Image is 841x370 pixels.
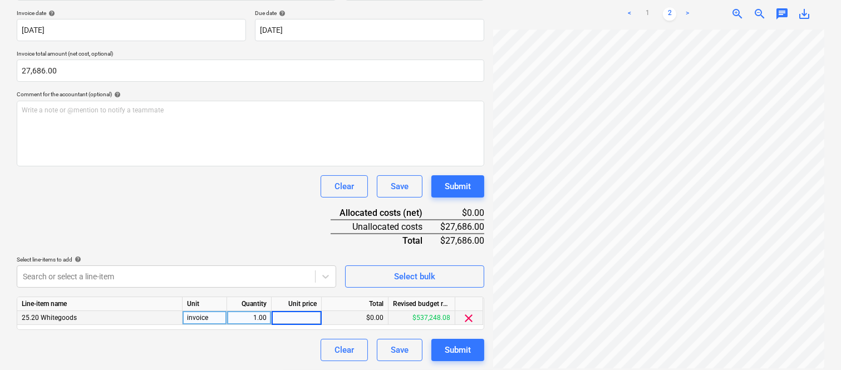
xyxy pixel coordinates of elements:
[255,19,484,41] input: Due date not specified
[331,220,440,234] div: Unallocated costs
[112,91,121,98] span: help
[445,179,471,194] div: Submit
[321,175,368,198] button: Clear
[335,343,354,357] div: Clear
[440,234,484,247] div: $27,686.00
[17,91,484,98] div: Comment for the accountant (optional)
[331,234,440,247] div: Total
[798,7,811,21] span: save_alt
[17,297,183,311] div: Line-item name
[322,311,388,325] div: $0.00
[785,317,841,370] iframe: Chat Widget
[663,7,676,21] a: Page 2 is your current page
[394,269,435,284] div: Select bulk
[641,7,654,21] a: Page 1
[272,297,322,311] div: Unit price
[391,343,409,357] div: Save
[72,256,81,263] span: help
[183,297,227,311] div: Unit
[17,256,336,263] div: Select line-items to add
[46,10,55,17] span: help
[377,175,422,198] button: Save
[277,10,286,17] span: help
[17,60,484,82] input: Invoice total amount (net cost, optional)
[22,314,77,322] span: 25.20 Whitegoods
[183,311,227,325] div: invoice
[440,206,484,220] div: $0.00
[255,9,484,17] div: Due date
[753,7,766,21] span: zoom_out
[335,179,354,194] div: Clear
[431,339,484,361] button: Submit
[321,339,368,361] button: Clear
[775,7,789,21] span: chat
[17,19,246,41] input: Invoice date not specified
[623,7,636,21] a: Previous page
[681,7,694,21] a: Next page
[445,343,471,357] div: Submit
[17,50,484,60] p: Invoice total amount (net cost, optional)
[388,311,455,325] div: $537,248.08
[232,311,267,325] div: 1.00
[227,297,272,311] div: Quantity
[463,312,476,325] span: clear
[345,265,484,288] button: Select bulk
[440,220,484,234] div: $27,686.00
[431,175,484,198] button: Submit
[388,297,455,311] div: Revised budget remaining
[331,206,440,220] div: Allocated costs (net)
[391,179,409,194] div: Save
[17,9,246,17] div: Invoice date
[322,297,388,311] div: Total
[731,7,744,21] span: zoom_in
[377,339,422,361] button: Save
